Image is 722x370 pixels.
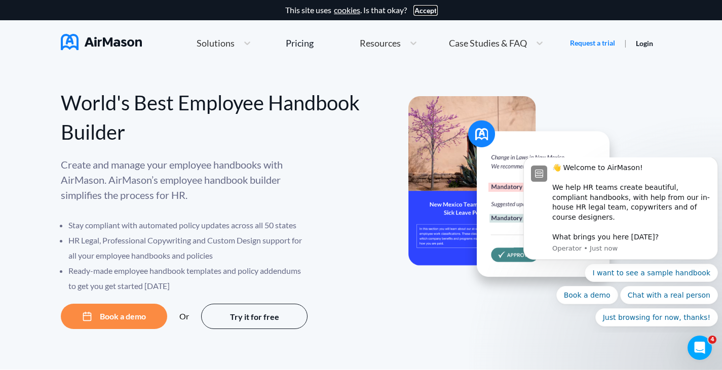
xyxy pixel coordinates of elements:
button: Quick reply: I want to see a sample handbook [65,106,199,125]
li: HR Legal, Professional Copywriting and Custom Design support for all your employee handbooks and ... [68,233,309,263]
p: Create and manage your employee handbooks with AirMason. AirMason’s employee handbook builder sim... [61,157,309,202]
a: Request a trial [570,38,615,48]
span: 4 [708,336,716,344]
iframe: Intercom live chat [688,336,712,360]
img: hero-banner [408,96,621,295]
button: Book a demo [61,304,167,329]
span: Case Studies & FAQ [449,38,527,48]
div: Or [179,312,189,321]
span: | [624,38,627,48]
span: Resources [360,38,401,48]
a: Login [636,39,653,48]
img: AirMason Logo [61,34,142,50]
div: 👋 Welcome to AirMason! We help HR teams create beautiful, compliant handbooks, with help from our... [33,6,191,85]
button: Try it for free [201,304,308,329]
span: Solutions [197,38,235,48]
li: Ready-made employee handbook templates and policy addendums to get you get started [DATE] [68,263,309,294]
button: Quick reply: Just browsing for now, thanks! [76,151,199,169]
div: Message content [33,6,191,85]
button: Quick reply: Chat with a real person [101,129,199,147]
a: cookies [334,6,360,15]
p: Message from Operator, sent Just now [33,87,191,96]
a: Pricing [286,34,314,52]
button: Accept cookies [414,7,437,15]
img: Profile image for Operator [12,8,28,24]
button: Quick reply: Book a demo [37,129,99,147]
iframe: Intercom notifications message [519,157,722,333]
div: World's Best Employee Handbook Builder [61,88,361,147]
div: Pricing [286,38,314,48]
div: Quick reply options [4,106,199,169]
li: Stay compliant with automated policy updates across all 50 states [68,218,309,233]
